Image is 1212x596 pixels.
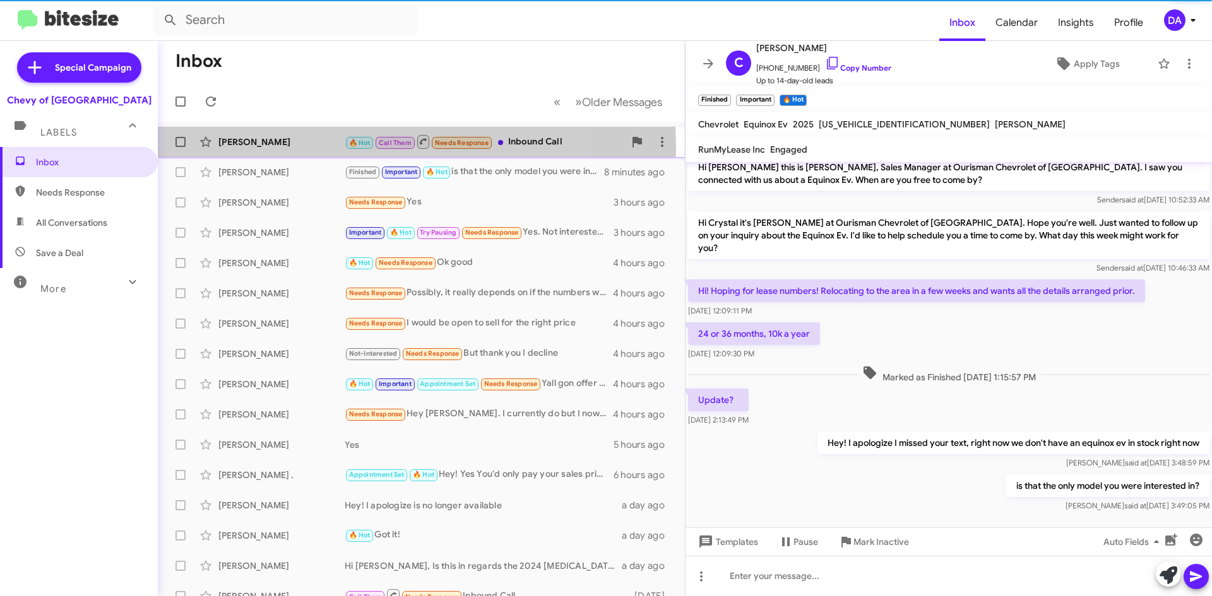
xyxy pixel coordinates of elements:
button: Previous [546,89,568,115]
p: Hey! I apologize I missed your text, right now we don't have an equinox ev in stock right now [817,431,1209,454]
div: Hey! Yes You'd only pay your sales price + $800 Processing Fee. After that you pay your local tax... [345,467,614,482]
span: RunMyLease Inc [698,144,765,155]
button: Auto Fields [1093,530,1174,553]
div: 3 hours ago [614,196,675,209]
span: 🔥 Hot [349,531,371,539]
div: [PERSON_NAME] [218,529,345,542]
span: Sender [DATE] 10:46:33 AM [1096,263,1209,272]
span: 🔥 Hot [349,259,371,267]
div: [PERSON_NAME] [218,317,345,330]
div: [PERSON_NAME] [218,438,345,451]
div: [PERSON_NAME] [218,226,345,239]
div: I would be open to sell for the right price [345,316,613,330]
div: Yes. Not interested in selling. [345,225,614,240]
span: Pause [793,530,818,553]
span: Call Them [379,139,412,147]
div: Got it! [345,528,622,542]
button: Pause [768,530,828,553]
span: [DATE] 12:09:11 PM [688,306,752,315]
span: C [734,53,744,73]
span: Needs Response [349,319,403,327]
div: 3 hours ago [614,226,675,239]
span: said at [1121,263,1143,272]
span: Save a Deal [36,247,83,259]
span: Special Campaign [55,61,131,74]
span: « [554,94,561,110]
div: Inbound Call [345,134,624,149]
div: 4 hours ago [613,317,675,330]
div: 6 hours ago [614,469,675,481]
span: Important [349,228,382,237]
span: 🔥 Hot [413,470,434,479]
div: [PERSON_NAME] [218,408,345,421]
h1: Inbox [175,51,222,71]
div: 4 hours ago [613,378,675,390]
div: Possibly, it really depends on if the numbers work for me. [345,286,613,300]
div: [PERSON_NAME] [218,136,345,148]
span: Important [379,380,412,388]
span: Engaged [770,144,807,155]
span: Needs Response [379,259,432,267]
span: Labels [40,127,77,138]
div: 4 hours ago [613,348,675,360]
div: 5 hours ago [614,438,675,451]
div: [PERSON_NAME] . [218,469,345,481]
small: Important [736,95,774,106]
span: Marked as Finished [DATE] 1:15:57 PM [857,365,1041,383]
div: is that the only model you were interested in? [345,165,604,179]
div: Hi [PERSON_NAME], Is this in regards the 2024 [MEDICAL_DATA] hybrid limited? [345,559,622,572]
span: Older Messages [582,95,662,109]
small: 🔥 Hot [780,95,807,106]
span: Needs Response [349,410,403,418]
p: Hi Crystal it's [PERSON_NAME] at Ourisman Chevrolet of [GEOGRAPHIC_DATA]. Hope you're well. Just ... [688,211,1209,259]
div: 4 hours ago [613,287,675,300]
span: [PERSON_NAME] [995,119,1066,130]
span: Needs Response [406,349,460,358]
span: Try Pausing [420,228,456,237]
a: Profile [1104,4,1153,41]
span: 🔥 Hot [426,168,448,176]
div: Yes [345,195,614,209]
span: Important [385,168,418,176]
span: Inbox [36,156,143,168]
a: Insights [1048,4,1104,41]
a: Special Campaign [17,52,141,83]
span: Needs Response [349,198,403,206]
span: Appointment Set [349,470,405,479]
a: Inbox [939,4,985,41]
span: Auto Fields [1103,530,1164,553]
button: Apply Tags [1022,52,1151,75]
div: [PERSON_NAME] [218,196,345,209]
span: [PHONE_NUMBER] [756,56,891,74]
span: [PERSON_NAME] [756,40,891,56]
span: Up to 14-day-old leads [756,74,891,87]
nav: Page navigation example [547,89,670,115]
input: Search [153,5,418,35]
div: [PERSON_NAME] [218,499,345,511]
small: Finished [698,95,731,106]
div: DA [1164,9,1185,31]
span: Finished [349,168,377,176]
p: Update? [688,389,749,411]
span: Mark Inactive [853,530,909,553]
span: [DATE] 2:13:49 PM [688,415,749,424]
span: [PERSON_NAME] [DATE] 3:48:59 PM [1066,458,1209,467]
span: Sender [DATE] 10:52:33 AM [1097,195,1209,204]
div: Chevy of [GEOGRAPHIC_DATA] [7,94,151,107]
div: But thank you I decline [345,346,613,361]
p: Hi! Hoping for lease numbers! Relocating to the area in a few weeks and wants all the details arr... [688,279,1145,302]
span: 🔥 Hot [390,228,412,237]
span: Needs Response [484,380,538,388]
span: 🔥 Hot [349,139,371,147]
span: Needs Response [36,186,143,199]
div: Ok good [345,255,613,270]
span: [US_VEHICLE_IDENTIFICATION_NUMBER] [819,119,990,130]
div: [PERSON_NAME] [218,166,345,178]
span: [PERSON_NAME] [DATE] 3:49:05 PM [1066,501,1209,510]
div: [PERSON_NAME] [218,348,345,360]
a: Copy Number [825,63,891,73]
p: is that the only model you were interested in? [1006,474,1209,497]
